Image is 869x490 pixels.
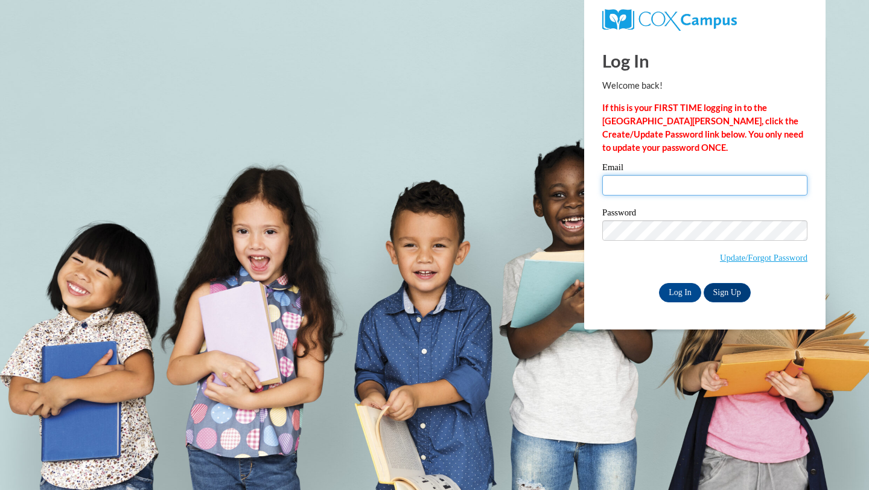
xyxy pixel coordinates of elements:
[602,48,807,73] h1: Log In
[602,208,807,220] label: Password
[659,283,701,302] input: Log In
[720,253,807,262] a: Update/Forgot Password
[602,79,807,92] p: Welcome back!
[602,163,807,175] label: Email
[602,9,737,31] img: COX Campus
[602,103,803,153] strong: If this is your FIRST TIME logging in to the [GEOGRAPHIC_DATA][PERSON_NAME], click the Create/Upd...
[704,283,751,302] a: Sign Up
[602,14,737,24] a: COX Campus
